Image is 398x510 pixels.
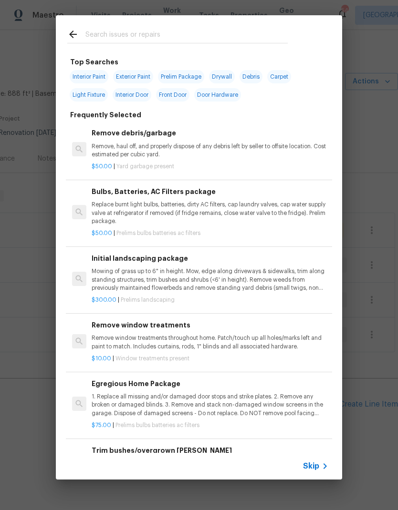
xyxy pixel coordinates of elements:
h6: Remove debris/garbage [92,128,328,138]
span: Debris [240,70,262,83]
p: | [92,296,328,304]
h6: Remove window treatments [92,320,328,330]
p: Remove, haul off, and properly dispose of any debris left by seller to offsite location. Cost est... [92,143,328,159]
p: 1. Replace all missing and/or damaged door stops and strike plates. 2. Remove any broken or damag... [92,393,328,417]
p: | [92,163,328,171]
span: Prelims landscaping [121,297,175,303]
p: | [92,229,328,237]
span: Skip [303,461,319,471]
span: Carpet [267,70,291,83]
span: Prelims bulbs batteries ac filters [115,422,199,428]
h6: Frequently Selected [70,110,141,120]
p: | [92,421,328,429]
span: Window treatments present [115,356,189,361]
span: Yard garbage present [116,163,174,169]
span: $50.00 [92,230,112,236]
p: | [92,355,328,363]
span: Exterior Paint [113,70,153,83]
span: Prelim Package [158,70,204,83]
p: Remove window treatments throughout home. Patch/touch up all holes/marks left and paint to match.... [92,334,328,350]
span: $300.00 [92,297,116,303]
span: Light Fixture [70,88,108,102]
h6: Trim bushes/overgrown [PERSON_NAME] [92,445,328,456]
span: Interior Paint [70,70,108,83]
span: $50.00 [92,163,112,169]
h6: Top Searches [70,57,118,67]
p: Mowing of grass up to 6" in height. Mow, edge along driveways & sidewalks, trim along standing st... [92,267,328,292]
span: Door Hardware [194,88,241,102]
span: Prelims bulbs batteries ac filters [116,230,200,236]
h6: Egregious Home Package [92,378,328,389]
span: Interior Door [113,88,151,102]
span: $10.00 [92,356,111,361]
span: Front Door [156,88,189,102]
span: Drywall [209,70,235,83]
h6: Initial landscaping package [92,253,328,264]
h6: Bulbs, Batteries, AC Filters package [92,186,328,197]
span: $75.00 [92,422,111,428]
input: Search issues or repairs [85,29,288,43]
p: Replace burnt light bulbs, batteries, dirty AC filters, cap laundry valves, cap water supply valv... [92,201,328,225]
